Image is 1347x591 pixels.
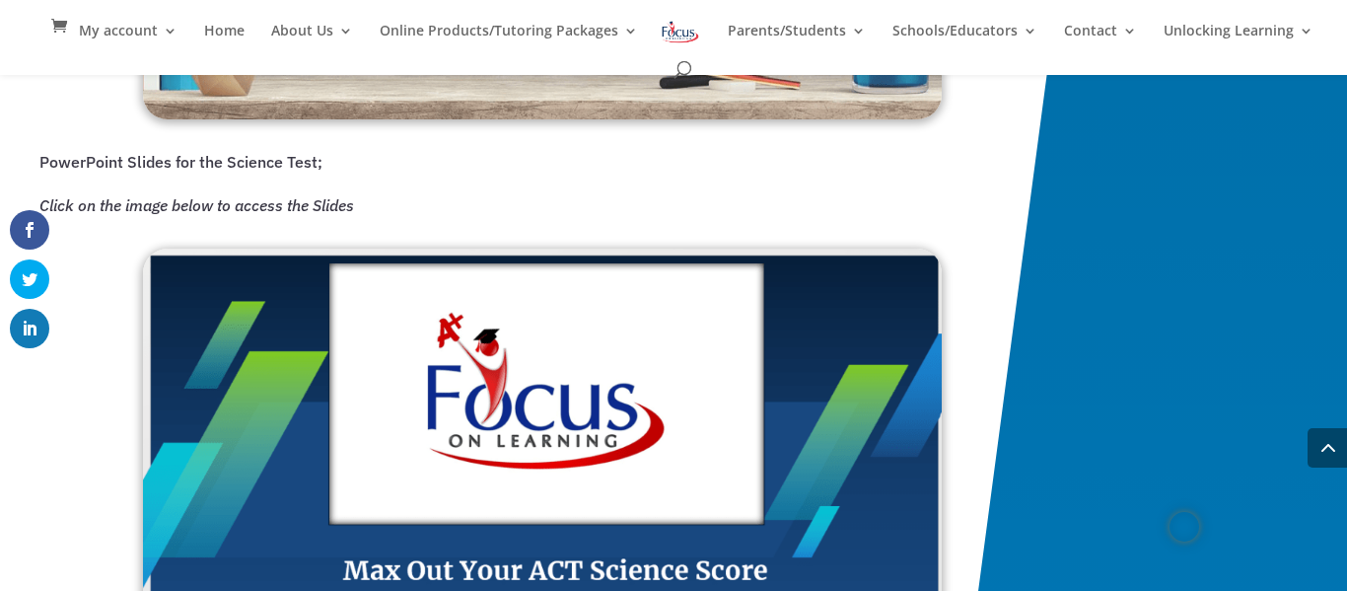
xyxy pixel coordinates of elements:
a: About Us [271,24,353,57]
a: Contact [1064,24,1137,57]
a: My account [79,24,177,57]
em: Click on the image below to access the Slides [39,195,354,215]
img: Focus on Learning [660,18,701,46]
a: Parents/Students [728,24,866,57]
a: Digital ACT Prep English/Reading Workbook [143,101,942,124]
a: Unlocking Learning [1164,24,1313,57]
a: Home [204,24,245,57]
a: Online Products/Tutoring Packages [380,24,638,57]
a: Schools/Educators [892,24,1037,57]
p: PowerPoint Slides for the Science Test; [39,148,1075,191]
